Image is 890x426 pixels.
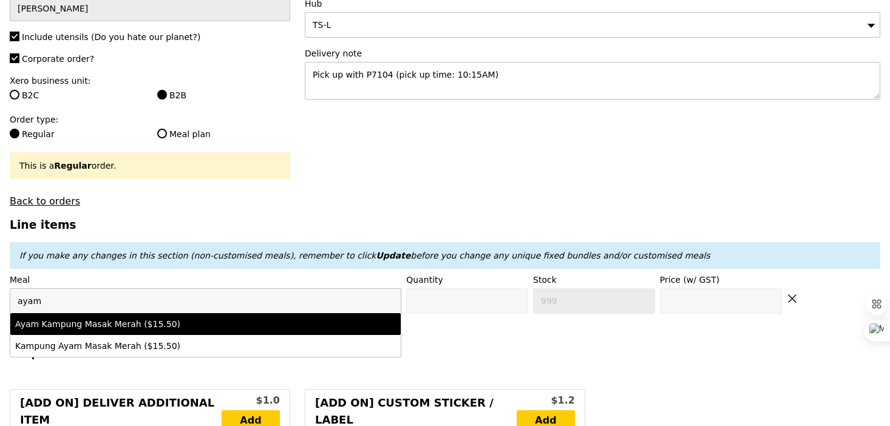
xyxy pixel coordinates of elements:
[10,32,19,41] input: Include utensils (Do you hate our planet?)
[10,348,880,360] h4: Unique Fixed Bundles
[22,32,200,42] span: Include utensils (Do you hate our planet?)
[157,128,290,140] label: Meal plan
[10,195,80,207] a: Back to orders
[660,274,782,286] label: Price (w/ GST)
[15,340,301,352] div: Kampung Ayam Masak Merah ($15.50)
[313,20,331,30] span: TS-L
[10,53,19,63] input: Corporate order?
[157,129,167,138] input: Meal plan
[10,128,143,140] label: Regular
[10,113,290,126] label: Order type:
[157,89,290,101] label: B2B
[15,318,301,330] div: Ayam Kampung Masak Merah ($15.50)
[406,274,528,286] label: Quantity
[10,274,401,286] label: Meal
[10,129,19,138] input: Regular
[222,393,280,408] div: $1.0
[54,161,91,171] b: Regular
[10,218,880,231] h3: Line items
[157,90,167,100] input: B2B
[19,251,710,260] em: If you make any changes in this section (non-customised meals), remember to click before you chan...
[305,47,880,59] label: Delivery note
[10,90,19,100] input: B2C
[10,89,143,101] label: B2C
[19,160,280,172] div: This is a order.
[517,393,575,408] div: $1.2
[376,251,410,260] b: Update
[22,54,94,64] span: Corporate order?
[10,75,290,87] label: Xero business unit:
[533,274,655,286] label: Stock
